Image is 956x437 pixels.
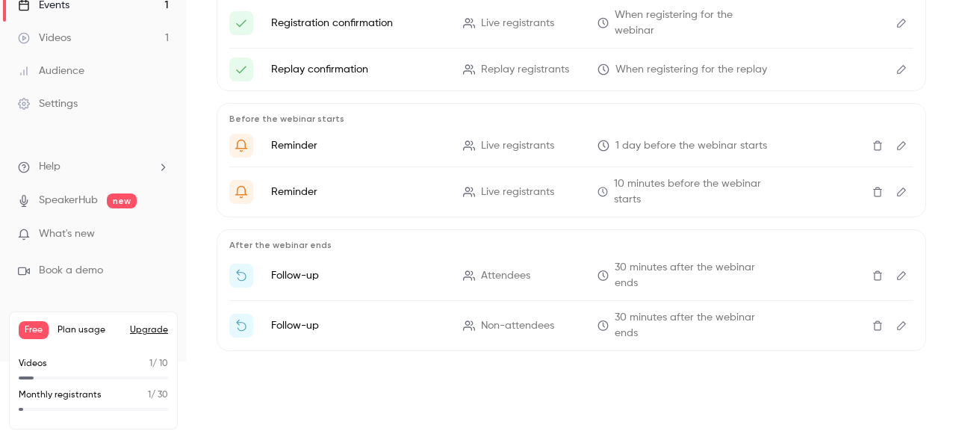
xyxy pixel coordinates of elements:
[866,264,890,288] button: Delete
[39,226,95,242] span: What's new
[271,138,445,153] p: Reminder
[39,193,98,208] a: SpeakerHub
[148,391,151,400] span: 1
[18,63,84,78] div: Audience
[481,62,569,78] span: Replay registrants
[229,260,913,291] li: Thanks for attending {{ event_name }}
[271,16,445,31] p: Registration confirmation
[271,268,445,283] p: Follow-up
[481,318,554,334] span: Non-attendees
[615,260,772,291] span: 30 minutes after the webinar ends
[615,62,767,78] span: When registering for the replay
[19,357,47,371] p: Videos
[19,388,102,402] p: Monthly registrants
[229,239,913,251] p: After the webinar ends
[58,324,121,336] span: Plan usage
[39,263,103,279] span: Book a demo
[615,310,772,341] span: 30 minutes after the webinar ends
[866,134,890,158] button: Delete
[18,96,78,111] div: Settings
[890,264,913,288] button: Edit
[151,228,169,241] iframe: Noticeable Trigger
[229,176,913,208] li: {{ event_name }} is about to go live
[890,180,913,204] button: Edit
[18,31,71,46] div: Videos
[890,11,913,35] button: Edit
[130,324,168,336] button: Upgrade
[481,268,530,284] span: Attendees
[615,7,772,39] span: When registering for the webinar
[271,62,445,77] p: Replay confirmation
[866,180,890,204] button: Delete
[39,159,60,175] span: Help
[229,58,913,81] li: Here's your access link to {{ event_name }}!
[107,193,137,208] span: new
[229,7,913,39] li: Érvényes regisztráció a {{ event_name }}eseményre!
[229,310,913,341] li: Watch the replay of {{ event_name }}
[229,134,913,158] li: Get Ready for '{{ event_name }}' tomorrow!
[481,185,554,200] span: Live registrants
[149,357,168,371] p: / 10
[148,388,168,402] p: / 30
[149,359,152,368] span: 1
[481,138,554,154] span: Live registrants
[614,176,772,208] span: 10 minutes before the webinar starts
[481,16,554,31] span: Live registrants
[18,159,169,175] li: help-dropdown-opener
[866,314,890,338] button: Delete
[271,318,445,333] p: Follow-up
[271,185,445,199] p: Reminder
[615,138,767,154] span: 1 day before the webinar starts
[890,314,913,338] button: Edit
[19,321,49,339] span: Free
[229,113,913,125] p: Before the webinar starts
[890,58,913,81] button: Edit
[890,134,913,158] button: Edit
